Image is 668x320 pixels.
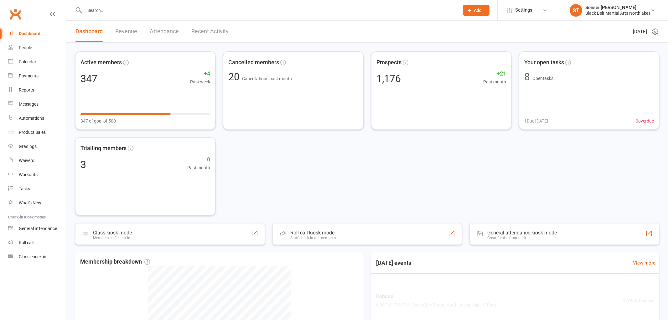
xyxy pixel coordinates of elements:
[19,158,34,163] div: Waivers
[585,10,650,16] div: Black Belt Martial Arts Northlakes
[19,116,44,121] div: Automations
[19,87,34,92] div: Reports
[623,297,654,304] span: 17 / 20 attendees
[8,196,66,210] a: What's New
[83,6,455,15] input: Search...
[8,97,66,111] a: Messages
[636,118,654,124] span: 0 overdue
[8,41,66,55] a: People
[376,302,496,308] span: 6:30PM - 7:30PM | Sensei Bec Roast | North Lakes - Mat 1 (Red)
[19,226,57,231] div: General attendance
[8,236,66,250] a: Roll call
[115,21,137,42] a: Revenue
[524,118,548,124] span: 1 Due [DATE]
[19,59,36,64] div: Calendar
[290,230,336,236] div: Roll call kiosk mode
[19,200,41,205] div: What's New
[190,78,210,85] span: Past week
[150,21,179,42] a: Attendance
[19,45,32,50] div: People
[633,28,647,35] span: [DATE]
[187,164,210,171] span: Past month
[8,182,66,196] a: Tasks
[19,130,46,135] div: Product Sales
[474,8,482,13] span: Add
[75,21,103,42] a: Dashboard
[19,102,39,107] div: Messages
[8,83,66,97] a: Reports
[19,172,38,177] div: Workouts
[8,125,66,139] a: Product Sales
[80,160,86,170] div: 3
[228,71,242,83] span: 20
[8,6,23,22] a: Clubworx
[483,69,506,78] span: +21
[524,72,530,82] div: 8
[570,4,582,17] div: ST
[190,69,210,78] span: +4
[19,186,30,191] div: Tasks
[8,27,66,41] a: Dashboard
[228,58,279,67] span: Cancelled members
[532,76,553,81] span: Open tasks
[483,78,506,85] span: Past month
[80,257,150,266] span: Membership breakdown
[8,168,66,182] a: Workouts
[8,139,66,154] a: Gradings
[376,74,401,84] div: 1,176
[8,55,66,69] a: Calendar
[524,58,564,67] span: Your open tasks
[376,58,401,67] span: Prospects
[80,144,127,153] span: Trialling members
[8,222,66,236] a: General attendance kiosk mode
[187,155,210,164] span: 0
[19,240,34,245] div: Roll call
[8,250,66,264] a: Class kiosk mode
[19,73,39,78] div: Payments
[80,118,116,124] span: 347 of goal of 500
[8,154,66,168] a: Waivers
[8,69,66,83] a: Payments
[19,31,40,36] div: Dashboard
[290,236,336,240] div: Staff check-in for members
[487,230,557,236] div: General attendance kiosk mode
[585,5,650,10] div: Sensei [PERSON_NAME]
[633,259,655,267] a: View more
[19,144,37,149] div: Gradings
[19,254,46,259] div: Class check-in
[191,21,229,42] a: Recent Activity
[515,3,532,17] span: Settings
[463,5,489,16] button: Add
[371,257,416,269] h3: [DATE] events
[93,236,132,240] div: Members self check-in
[242,76,292,81] span: Cancellations past month
[80,58,122,67] span: Active members
[376,292,496,301] span: Kobudo
[8,111,66,125] a: Automations
[487,236,557,240] div: Great for the front desk
[93,230,132,236] div: Class kiosk mode
[80,74,97,84] div: 347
